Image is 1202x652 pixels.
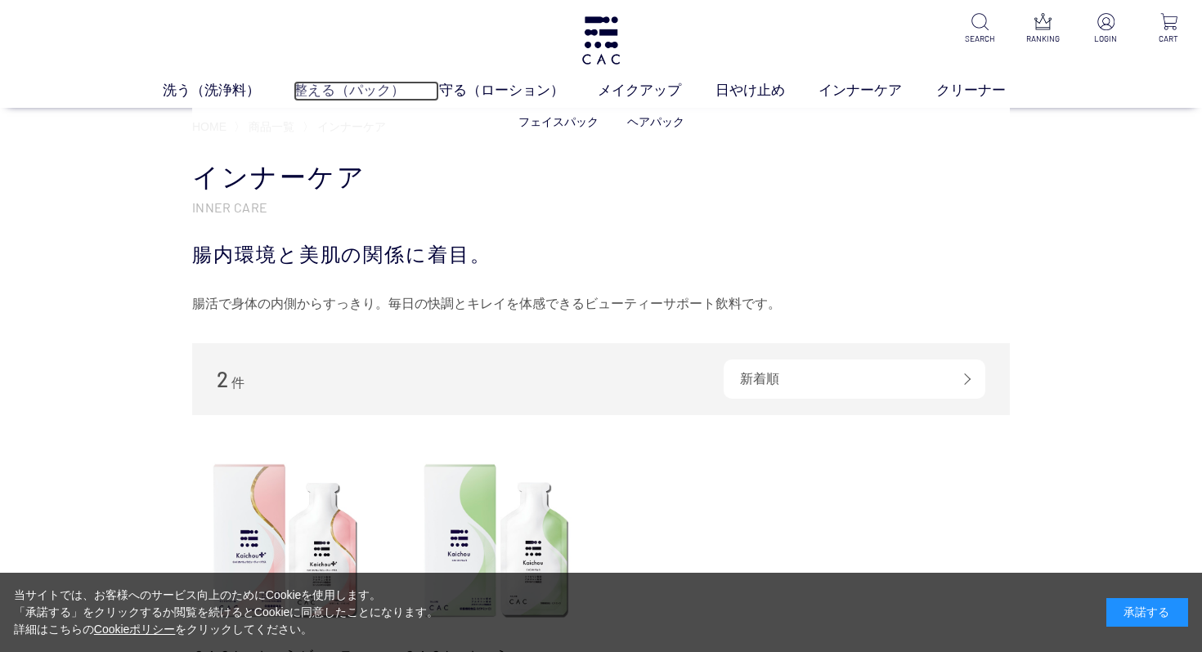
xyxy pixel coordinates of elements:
div: 当サイトでは、お客様へのサービス向上のためにCookieを使用します。 「承諾する」をクリックするか閲覧を続けるとCookieに同意したことになります。 詳細はこちらの をクリックしてください。 [14,587,439,638]
a: 整える（パック） [294,81,439,101]
h1: インナーケア [192,160,1010,195]
a: クリーナー [936,81,1040,101]
a: フェイスパック [518,115,599,128]
p: LOGIN [1086,33,1126,45]
p: SEARCH [960,33,1000,45]
a: SEARCH [960,13,1000,45]
a: Cookieポリシー [94,623,176,636]
div: 承諾する [1106,598,1188,627]
a: 守る（ローション） [439,81,599,101]
a: インナーケア [819,81,936,101]
div: 腸内環境と美肌の関係に着目。 [192,240,1010,270]
a: メイクアップ [598,81,715,101]
a: RANKING [1023,13,1063,45]
img: ＣＡＣかいちょう [403,448,590,634]
a: 洗う（洗浄料） [163,81,294,101]
p: CART [1149,33,1189,45]
span: 件 [231,376,244,390]
img: ＣＡＣかいちょう ビューティープラス [192,448,379,634]
img: logo [580,16,622,65]
p: INNER CARE [192,199,1010,216]
div: 新着順 [724,359,985,399]
p: RANKING [1023,33,1063,45]
span: 2 [217,366,228,391]
a: 日やけ止め [715,81,819,101]
div: 腸活で身体の内側からすっきり。毎日の快調とキレイを体感できるビューティーサポート飲料です。 [192,291,1010,317]
a: LOGIN [1086,13,1126,45]
a: ヘアパック [627,115,684,128]
a: CART [1149,13,1189,45]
